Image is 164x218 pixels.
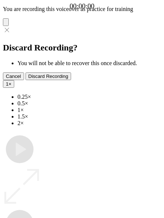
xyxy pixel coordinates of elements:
h2: Discard Recording? [3,43,161,53]
a: 00:00:00 [70,2,94,10]
li: You will not be able to recover this once discarded. [17,60,161,67]
button: Cancel [3,72,24,80]
p: You are recording this voiceover as practice for training [3,6,161,12]
button: Discard Recording [26,72,71,80]
li: 0.5× [17,100,161,107]
li: 0.25× [17,94,161,100]
span: 1 [6,81,8,87]
button: 1× [3,80,14,88]
li: 1× [17,107,161,113]
li: 1.5× [17,113,161,120]
li: 2× [17,120,161,127]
